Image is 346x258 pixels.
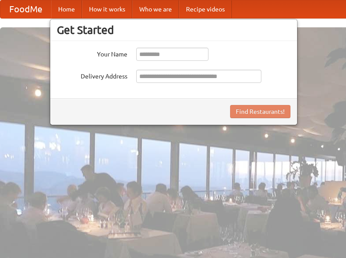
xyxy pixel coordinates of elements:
[57,48,127,59] label: Your Name
[0,0,51,18] a: FoodMe
[51,0,82,18] a: Home
[230,105,290,118] button: Find Restaurants!
[57,70,127,81] label: Delivery Address
[57,23,290,37] h3: Get Started
[132,0,179,18] a: Who we are
[179,0,232,18] a: Recipe videos
[82,0,132,18] a: How it works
